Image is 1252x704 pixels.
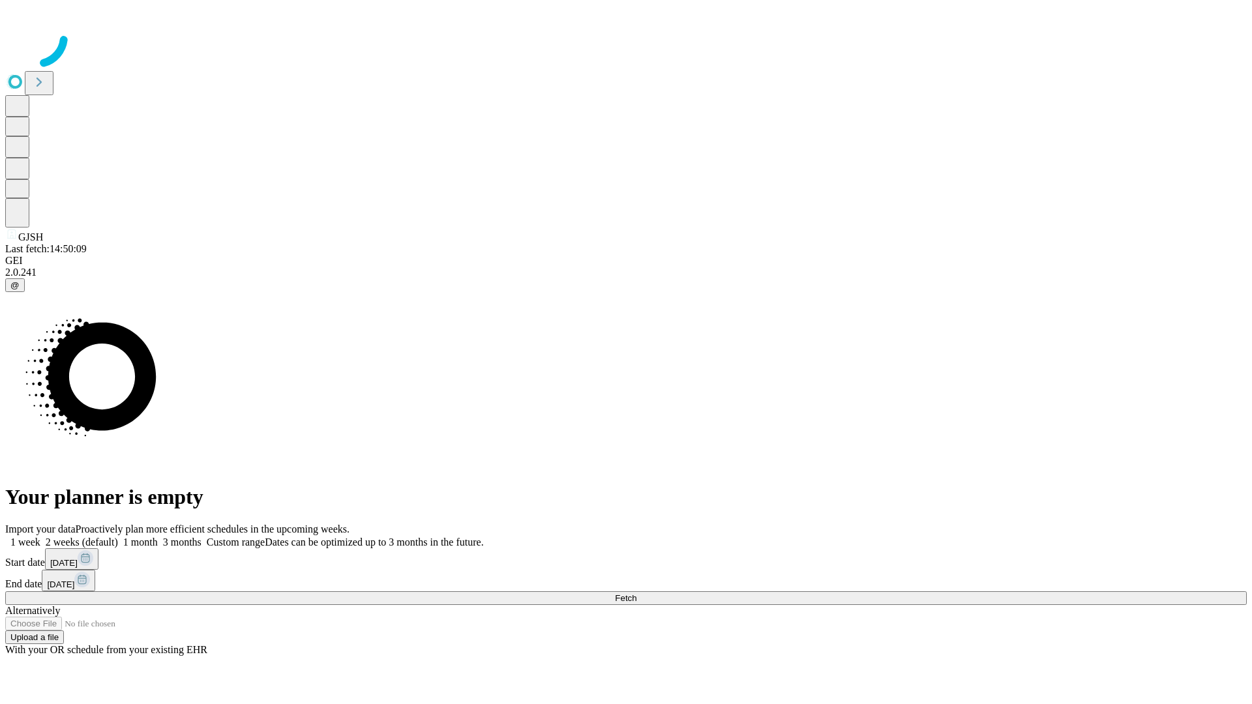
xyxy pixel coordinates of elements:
[42,570,95,591] button: [DATE]
[5,267,1247,278] div: 2.0.241
[76,523,350,535] span: Proactively plan more efficient schedules in the upcoming weeks.
[163,536,201,548] span: 3 months
[5,278,25,292] button: @
[5,605,60,616] span: Alternatively
[18,231,43,242] span: GJSH
[47,579,74,589] span: [DATE]
[46,536,118,548] span: 2 weeks (default)
[50,558,78,568] span: [DATE]
[5,485,1247,509] h1: Your planner is empty
[615,593,636,603] span: Fetch
[5,523,76,535] span: Import your data
[123,536,158,548] span: 1 month
[207,536,265,548] span: Custom range
[5,243,87,254] span: Last fetch: 14:50:09
[5,570,1247,591] div: End date
[10,280,20,290] span: @
[10,536,40,548] span: 1 week
[5,591,1247,605] button: Fetch
[5,630,64,644] button: Upload a file
[5,644,207,655] span: With your OR schedule from your existing EHR
[265,536,483,548] span: Dates can be optimized up to 3 months in the future.
[45,548,98,570] button: [DATE]
[5,548,1247,570] div: Start date
[5,255,1247,267] div: GEI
